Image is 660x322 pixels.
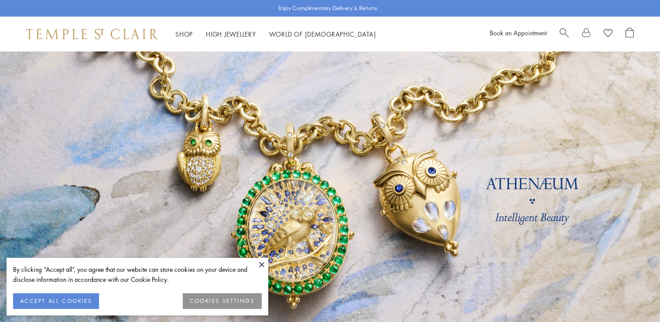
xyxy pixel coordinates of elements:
button: ACCEPT ALL COOKIES [13,293,99,309]
div: By clicking “Accept all”, you agree that our website can store cookies on your device and disclos... [13,264,262,284]
button: COOKIES SETTINGS [183,293,262,309]
a: High JewelleryHigh Jewellery [206,30,256,38]
a: World of [DEMOGRAPHIC_DATA]World of [DEMOGRAPHIC_DATA] [269,30,376,38]
iframe: Gorgias live chat messenger [616,281,651,313]
img: Temple St. Clair [26,29,158,39]
a: ShopShop [175,30,193,38]
a: Open Shopping Bag [626,27,634,41]
a: View Wishlist [604,27,612,41]
p: Enjoy Complimentary Delivery & Returns [278,4,377,13]
a: Book an Appointment [490,28,547,37]
a: Search [560,27,569,41]
nav: Main navigation [175,29,376,40]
